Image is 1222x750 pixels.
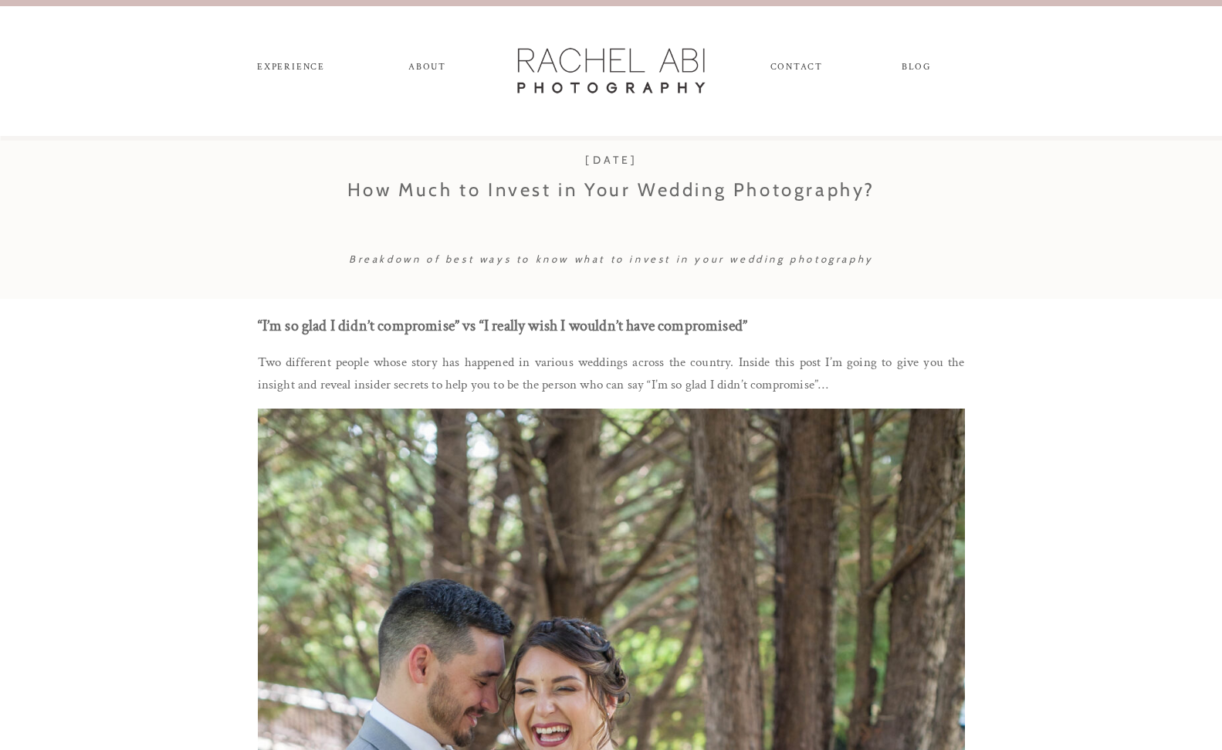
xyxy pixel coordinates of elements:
[889,62,945,79] a: blog
[258,351,965,396] p: Two different people whose story has happened in various weddings across the country. Inside this...
[342,173,882,273] h2: How Much to Invest in Your Wedding Photography?
[349,253,874,265] font: Breakdown of best ways to know what to invest in your wedding photography
[770,62,822,79] a: CONTACT
[540,151,684,170] p: [DATE]
[251,62,332,79] a: experience
[258,316,748,336] strong: “I’m so glad I didn’t compromise” vs “I really wish I wouldn’t have compromised”
[406,62,449,79] a: ABOUT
